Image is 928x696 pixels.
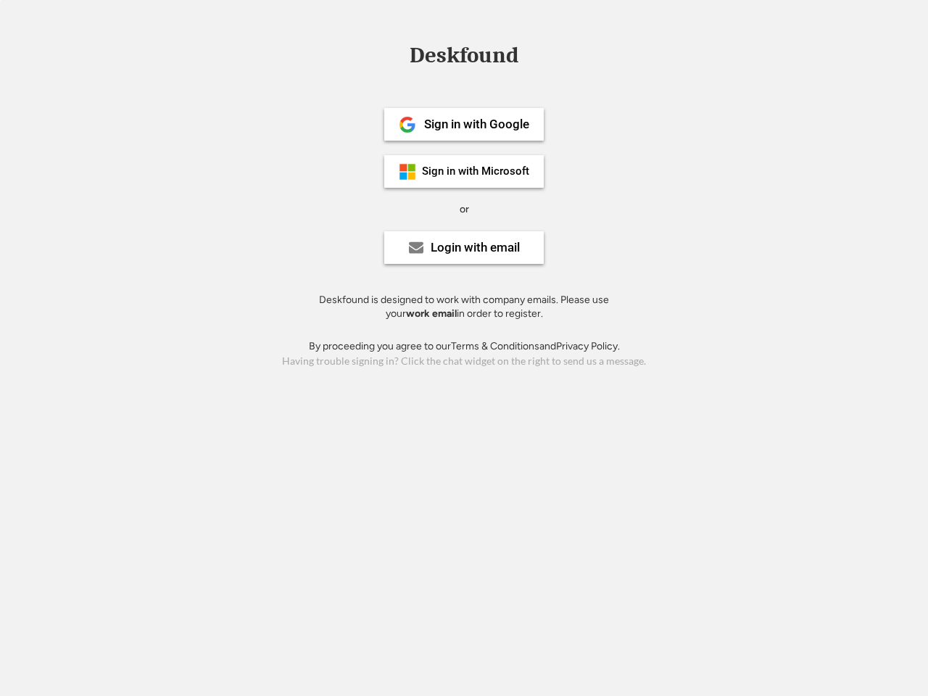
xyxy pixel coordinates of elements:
div: Login with email [431,241,520,254]
div: Deskfound [402,44,526,67]
img: 1024px-Google__G__Logo.svg.png [399,116,416,133]
div: By proceeding you agree to our and [309,339,620,354]
div: Sign in with Microsoft [422,166,529,177]
strong: work email [406,307,457,320]
div: or [460,202,469,217]
a: Terms & Conditions [451,340,539,352]
div: Sign in with Google [424,118,529,130]
a: Privacy Policy. [556,340,620,352]
img: ms-symbollockup_mssymbol_19.png [399,163,416,181]
div: Deskfound is designed to work with company emails. Please use your in order to register. [301,293,627,321]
